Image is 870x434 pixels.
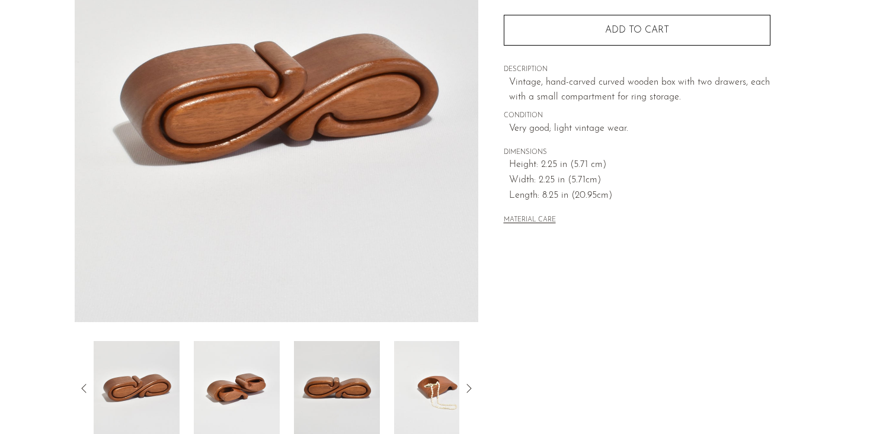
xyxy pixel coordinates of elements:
[504,111,770,121] span: CONDITION
[605,25,669,35] span: Add to cart
[509,157,770,173] span: Height: 2.25 in (5.71 cm)
[504,15,770,46] button: Add to cart
[509,188,770,204] span: Length: 8.25 in (20.95cm)
[509,75,770,105] p: Vintage, hand-carved curved wooden box with two drawers, each with a small compartment for ring s...
[504,216,556,225] button: MATERIAL CARE
[509,121,770,137] span: Very good; light vintage wear.
[504,147,770,158] span: DIMENSIONS
[504,65,770,75] span: DESCRIPTION
[509,173,770,188] span: Width: 2.25 in (5.71cm)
